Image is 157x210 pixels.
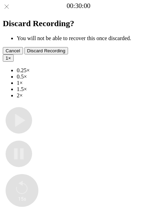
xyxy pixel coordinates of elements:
[17,86,154,92] li: 1.5×
[17,74,154,80] li: 0.5×
[3,47,23,54] button: Cancel
[3,19,154,28] h2: Discard Recording?
[17,35,154,42] li: You will not be able to recover this once discarded.
[17,80,154,86] li: 1×
[17,92,154,99] li: 2×
[24,47,68,54] button: Discard Recording
[17,67,154,74] li: 0.25×
[6,55,8,61] span: 1
[67,2,90,10] a: 00:30:00
[3,54,14,62] button: 1×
